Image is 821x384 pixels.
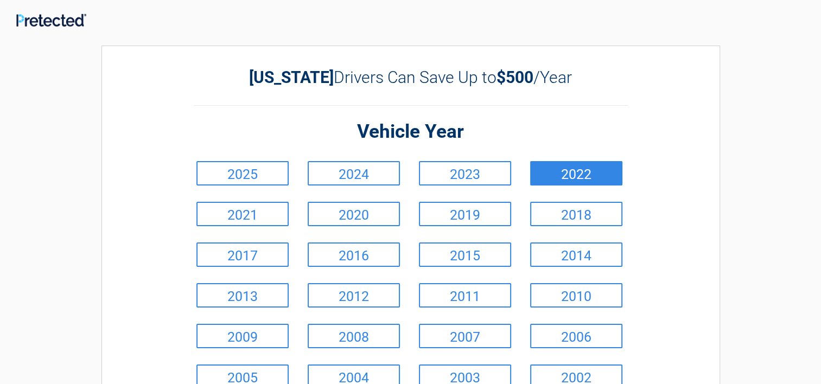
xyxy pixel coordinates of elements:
[308,202,400,226] a: 2020
[419,242,511,267] a: 2015
[419,324,511,348] a: 2007
[530,242,622,267] a: 2014
[196,242,289,267] a: 2017
[530,202,622,226] a: 2018
[530,283,622,308] a: 2010
[308,324,400,348] a: 2008
[196,161,289,185] a: 2025
[497,68,533,87] b: $500
[419,202,511,226] a: 2019
[249,68,334,87] b: [US_STATE]
[308,242,400,267] a: 2016
[196,202,289,226] a: 2021
[530,324,622,348] a: 2006
[196,324,289,348] a: 2009
[16,14,86,26] img: Main Logo
[194,119,628,145] h2: Vehicle Year
[308,161,400,185] a: 2024
[196,283,289,308] a: 2013
[419,161,511,185] a: 2023
[530,161,622,185] a: 2022
[308,283,400,308] a: 2012
[194,68,628,87] h2: Drivers Can Save Up to /Year
[419,283,511,308] a: 2011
